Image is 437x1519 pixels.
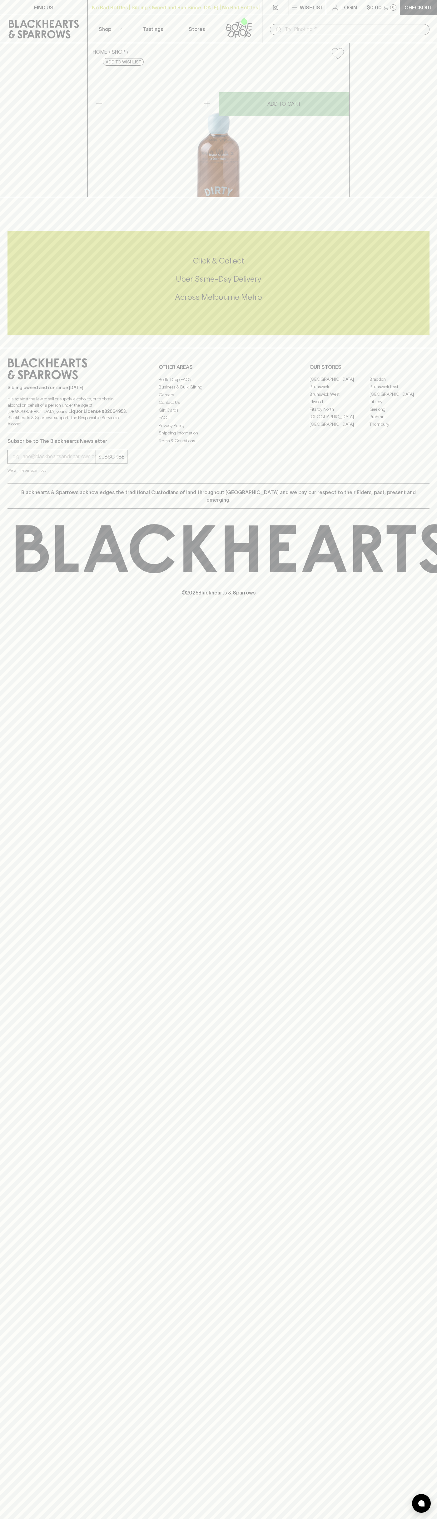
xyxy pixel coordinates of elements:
[159,429,279,437] a: Shipping Information
[159,422,279,429] a: Privacy Policy
[370,413,430,421] a: Prahran
[68,409,126,414] strong: Liquor License #32064953
[7,467,127,474] p: We will never spam you
[370,398,430,406] a: Fitzroy
[175,15,219,43] a: Stores
[219,92,349,116] button: ADD TO CART
[131,15,175,43] a: Tastings
[310,421,370,428] a: [GEOGRAPHIC_DATA]
[310,406,370,413] a: Fitzroy North
[189,25,205,33] p: Stores
[143,25,163,33] p: Tastings
[103,58,144,66] button: Add to wishlist
[88,15,132,43] button: Shop
[112,49,125,55] a: SHOP
[159,376,279,383] a: Bottle Drop FAQ's
[159,414,279,422] a: FAQ's
[7,384,127,391] p: Sibling owned and run since [DATE]
[310,391,370,398] a: Brunswick West
[34,4,53,11] p: FIND US
[96,450,127,464] button: SUBSCRIBE
[12,452,96,462] input: e.g. jane@blackheartsandsparrows.com.au
[88,64,349,197] img: 18533.png
[310,398,370,406] a: Elwood
[370,383,430,391] a: Brunswick East
[159,363,279,371] p: OTHER AREAS
[300,4,324,11] p: Wishlist
[7,231,430,335] div: Call to action block
[93,49,107,55] a: HOME
[370,421,430,428] a: Thornbury
[341,4,357,11] p: Login
[7,437,127,445] p: Subscribe to The Blackhearts Newsletter
[159,391,279,399] a: Careers
[7,292,430,302] h5: Across Melbourne Metro
[310,383,370,391] a: Brunswick
[159,384,279,391] a: Business & Bulk Gifting
[392,6,395,9] p: 0
[310,363,430,371] p: OUR STORES
[310,376,370,383] a: [GEOGRAPHIC_DATA]
[7,274,430,284] h5: Uber Same-Day Delivery
[99,25,111,33] p: Shop
[367,4,382,11] p: $0.00
[329,46,346,62] button: Add to wishlist
[98,453,125,460] p: SUBSCRIBE
[159,399,279,406] a: Contact Us
[159,406,279,414] a: Gift Cards
[405,4,433,11] p: Checkout
[7,256,430,266] h5: Click & Collect
[267,100,301,108] p: ADD TO CART
[370,391,430,398] a: [GEOGRAPHIC_DATA]
[285,24,425,34] input: Try "Pinot noir"
[159,437,279,444] a: Terms & Conditions
[370,376,430,383] a: Braddon
[418,1500,425,1506] img: bubble-icon
[370,406,430,413] a: Geelong
[310,413,370,421] a: [GEOGRAPHIC_DATA]
[12,489,425,504] p: Blackhearts & Sparrows acknowledges the traditional Custodians of land throughout [GEOGRAPHIC_DAT...
[7,396,127,427] p: It is against the law to sell or supply alcohol to, or to obtain alcohol on behalf of a person un...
